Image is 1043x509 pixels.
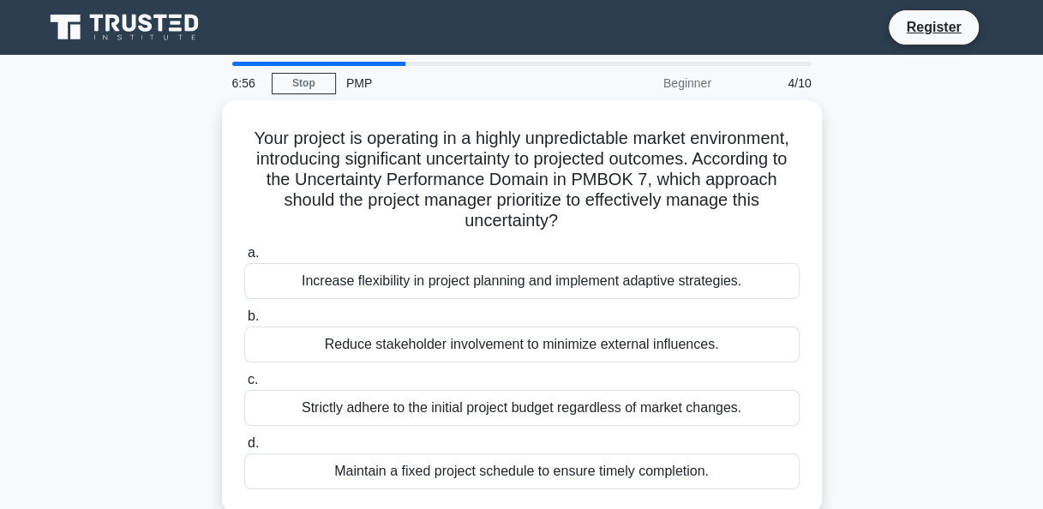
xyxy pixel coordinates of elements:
h5: Your project is operating in a highly unpredictable market environment, introducing significant u... [243,128,801,232]
a: Stop [272,73,336,94]
div: PMP [336,66,572,100]
span: a. [248,245,259,260]
div: 6:56 [222,66,272,100]
div: 4/10 [722,66,822,100]
div: Reduce stakeholder involvement to minimize external influences. [244,326,800,362]
span: d. [248,435,259,450]
div: Maintain a fixed project schedule to ensure timely completion. [244,453,800,489]
div: Beginner [572,66,722,100]
span: b. [248,308,259,323]
a: Register [896,16,971,38]
div: Increase flexibility in project planning and implement adaptive strategies. [244,263,800,299]
div: Strictly adhere to the initial project budget regardless of market changes. [244,390,800,426]
span: c. [248,372,258,386]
